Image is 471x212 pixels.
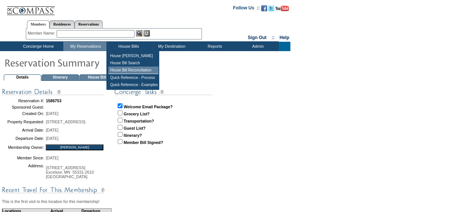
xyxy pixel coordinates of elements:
a: Become our fan on Facebook [261,8,267,12]
a: Follow us on Twitter [268,8,274,12]
strong: Guest List? [124,126,146,130]
span: [DATE] [46,156,58,160]
td: Sponsored Guest: [2,105,44,109]
a: Help [280,35,289,40]
div: Member Name: [28,30,57,36]
a: Reservations [75,20,103,28]
td: House [PERSON_NAME] [108,52,158,59]
strong: Grocery List? [124,112,150,116]
span: :: [272,35,275,40]
td: Membership Owner: [2,142,44,153]
img: Subscribe to our YouTube Channel [275,6,289,11]
td: Reservation #: [2,97,44,105]
strong: Transportation? [124,119,154,123]
a: Subscribe to our YouTube Channel [275,8,289,12]
td: Details [4,74,41,81]
td: Quick Reference - Process [108,74,158,81]
td: Departure Date: [2,134,44,142]
span: [STREET_ADDRESS] [46,120,85,124]
td: My Reservations [63,42,106,51]
span: This is the first visit to this location for this membership! [2,199,100,204]
img: subTtlConRecTravel.gif [2,185,105,195]
strong: Welcome Email [124,104,153,109]
td: My Destination [150,42,193,51]
img: Become our fan on Facebook [261,5,267,11]
img: View [136,30,142,36]
strong: Itinerary? [124,133,142,138]
td: Concierge Home [12,42,63,51]
a: Sign Out [248,35,266,40]
img: subTtlConTasks.gif [114,87,212,97]
a: Residences [49,20,75,28]
img: Reservations [144,30,150,36]
strong: Package? [154,104,173,109]
span: [DATE] [46,128,58,132]
td: Itinerary [42,74,79,81]
span: 1586753 [46,98,61,103]
span: [DATE] [46,111,58,116]
td: Member Since: [2,153,44,164]
img: Follow us on Twitter [268,5,274,11]
td: House Bills [106,42,150,51]
strong: Member Bill Signed? [124,140,163,145]
td: House Bill Search [108,59,158,67]
td: House Bills [79,74,117,81]
td: Quick Reference - Examples [108,81,158,88]
img: subTtlConResDetails.gif [2,87,105,97]
td: Follow Us :: [233,5,260,14]
span: [DATE] [46,136,58,141]
td: House Bill Reconciliation [108,67,158,74]
td: Created On: [2,109,44,118]
span: [STREET_ADDRESS] Excelsior, MN 55331-2610 [GEOGRAPHIC_DATA] [46,165,94,179]
a: Members [27,20,50,29]
td: Admin [236,42,279,51]
td: Property Requested: [2,118,44,126]
input: [PERSON_NAME] [46,144,103,150]
td: Arrival Date: [2,126,44,134]
td: Address: [2,164,44,181]
img: pgTtlResSummary.gif [4,55,154,70]
td: Reports [193,42,236,51]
